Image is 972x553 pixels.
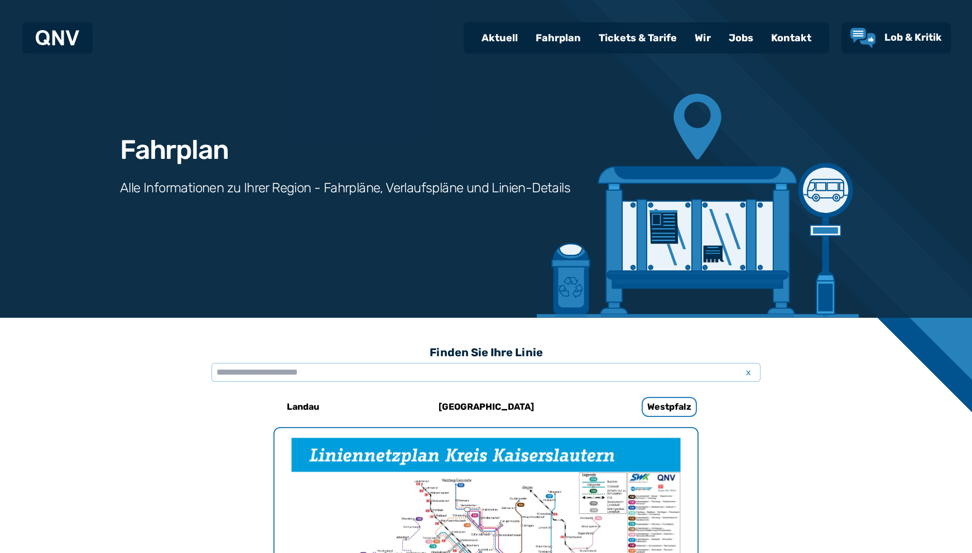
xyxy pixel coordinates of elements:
[473,23,527,52] a: Aktuell
[850,28,942,48] a: Lob & Kritik
[740,366,756,379] span: x
[686,23,720,52] a: Wir
[120,137,228,163] h1: Fahrplan
[120,179,570,197] h3: Alle Informationen zu Ihrer Region - Fahrpläne, Verlaufspläne und Linien-Details
[762,23,820,52] a: Kontakt
[720,23,762,52] a: Jobs
[36,30,79,46] img: QNV Logo
[211,340,761,365] h3: Finden Sie Ihre Linie
[282,398,324,416] h6: Landau
[642,397,697,417] h6: Westpfalz
[412,394,560,420] a: [GEOGRAPHIC_DATA]
[590,23,686,52] a: Tickets & Tarife
[434,398,538,416] h6: [GEOGRAPHIC_DATA]
[527,23,590,52] a: Fahrplan
[36,27,79,49] a: QNV Logo
[884,31,942,43] span: Lob & Kritik
[595,394,743,420] a: Westpfalz
[229,394,377,420] a: Landau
